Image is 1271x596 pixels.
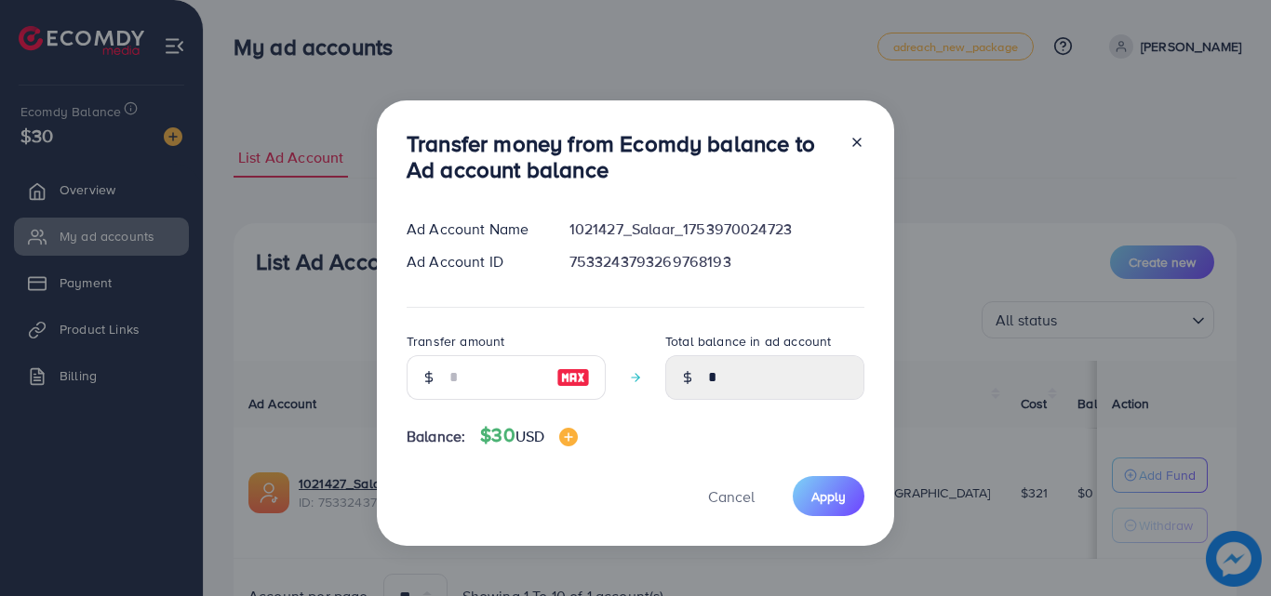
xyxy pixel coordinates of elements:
img: image [556,366,590,389]
div: 1021427_Salaar_1753970024723 [555,219,879,240]
button: Cancel [685,476,778,516]
h4: $30 [480,424,578,447]
img: image [559,428,578,446]
div: Ad Account ID [392,251,555,272]
div: Ad Account Name [392,219,555,240]
button: Apply [793,476,864,516]
div: 7533243793269768193 [555,251,879,272]
h3: Transfer money from Ecomdy balance to Ad account balance [407,130,835,184]
span: Cancel [708,486,755,507]
span: Apply [811,487,846,506]
span: USD [515,426,544,446]
label: Transfer amount [407,332,504,351]
span: Balance: [407,426,465,447]
label: Total balance in ad account [665,332,831,351]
